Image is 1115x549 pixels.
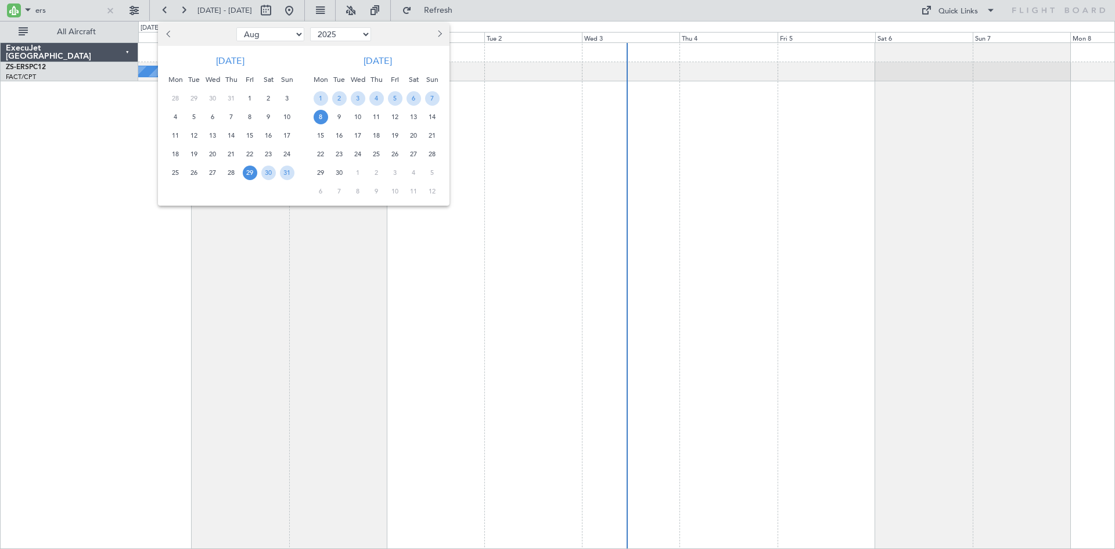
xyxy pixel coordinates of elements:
span: 29 [314,166,328,180]
div: Tue [330,70,348,89]
span: 27 [206,166,220,180]
span: 2 [261,91,276,106]
span: 21 [425,128,440,143]
span: 26 [187,166,202,180]
button: Previous month [163,25,175,44]
span: 6 [407,91,421,106]
span: 19 [187,147,202,162]
span: 9 [332,110,347,124]
div: Thu [367,70,386,89]
div: 21-9-2025 [423,126,441,145]
div: 8-10-2025 [348,182,367,200]
div: Wed [348,70,367,89]
span: 25 [369,147,384,162]
div: 20-8-2025 [203,145,222,163]
span: 30 [332,166,347,180]
div: 1-8-2025 [240,89,259,107]
div: 15-9-2025 [311,126,330,145]
div: 27-9-2025 [404,145,423,163]
span: 5 [388,91,402,106]
div: 11-8-2025 [166,126,185,145]
div: 24-8-2025 [278,145,296,163]
div: 12-10-2025 [423,182,441,200]
span: 28 [168,91,183,106]
span: 28 [224,166,239,180]
span: 11 [168,128,183,143]
span: 25 [168,166,183,180]
span: 17 [280,128,294,143]
div: 5-8-2025 [185,107,203,126]
div: 9-9-2025 [330,107,348,126]
span: 12 [187,128,202,143]
div: Mon [311,70,330,89]
div: Sat [404,70,423,89]
div: Tue [185,70,203,89]
select: Select year [310,27,371,41]
div: Sun [423,70,441,89]
span: 2 [332,91,347,106]
div: 5-9-2025 [386,89,404,107]
div: 2-10-2025 [367,163,386,182]
span: 18 [168,147,183,162]
span: 15 [243,128,257,143]
span: 28 [425,147,440,162]
div: 4-9-2025 [367,89,386,107]
span: 3 [351,91,365,106]
span: 23 [261,147,276,162]
span: 10 [351,110,365,124]
div: 8-8-2025 [240,107,259,126]
div: 6-10-2025 [311,182,330,200]
span: 1 [314,91,328,106]
span: 5 [187,110,202,124]
span: 14 [224,128,239,143]
span: 2 [369,166,384,180]
div: 7-9-2025 [423,89,441,107]
span: 8 [314,110,328,124]
div: 12-9-2025 [386,107,404,126]
div: 30-9-2025 [330,163,348,182]
div: 31-7-2025 [222,89,240,107]
div: 26-8-2025 [185,163,203,182]
span: 10 [280,110,294,124]
span: 24 [280,147,294,162]
span: 11 [369,110,384,124]
span: 30 [206,91,220,106]
div: 7-10-2025 [330,182,348,200]
span: 5 [425,166,440,180]
span: 22 [243,147,257,162]
span: 4 [407,166,421,180]
div: 4-10-2025 [404,163,423,182]
div: 22-8-2025 [240,145,259,163]
span: 24 [351,147,365,162]
div: Wed [203,70,222,89]
select: Select month [236,27,304,41]
span: 3 [388,166,402,180]
span: 15 [314,128,328,143]
span: 20 [206,147,220,162]
div: 6-8-2025 [203,107,222,126]
span: 19 [388,128,402,143]
span: 29 [187,91,202,106]
div: 28-8-2025 [222,163,240,182]
div: 20-9-2025 [404,126,423,145]
span: 29 [243,166,257,180]
div: 7-8-2025 [222,107,240,126]
span: 21 [224,147,239,162]
div: 5-10-2025 [423,163,441,182]
div: 12-8-2025 [185,126,203,145]
div: 11-10-2025 [404,182,423,200]
div: 25-8-2025 [166,163,185,182]
span: 12 [425,184,440,199]
div: 14-9-2025 [423,107,441,126]
span: 26 [388,147,402,162]
span: 4 [369,91,384,106]
div: 3-8-2025 [278,89,296,107]
span: 11 [407,184,421,199]
div: 19-9-2025 [386,126,404,145]
div: 10-10-2025 [386,182,404,200]
span: 18 [369,128,384,143]
div: 13-8-2025 [203,126,222,145]
div: Fri [386,70,404,89]
div: 1-10-2025 [348,163,367,182]
span: 3 [280,91,294,106]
